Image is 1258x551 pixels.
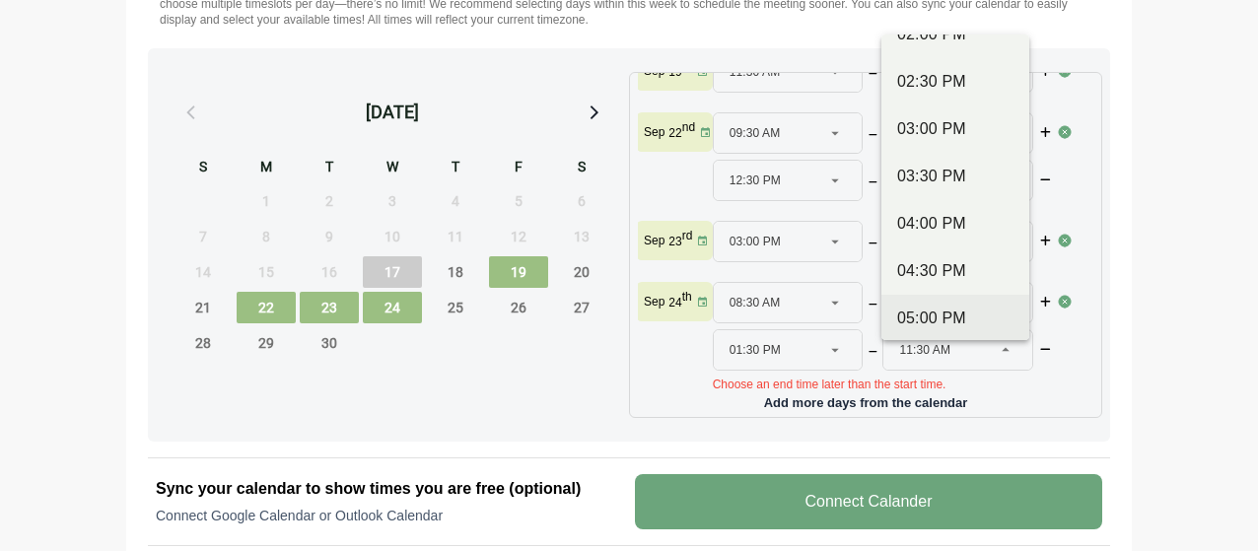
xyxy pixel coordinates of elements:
[300,292,359,323] span: Tuesday, September 23, 2025
[237,156,296,181] div: M
[552,185,611,217] span: Saturday, September 6, 2025
[897,23,1013,46] div: 02:00 PM
[668,65,681,79] strong: 19
[897,117,1013,141] div: 03:00 PM
[366,99,419,126] div: [DATE]
[489,292,548,323] span: Friday, September 26, 2025
[237,221,296,252] span: Monday, September 8, 2025
[237,292,296,323] span: Monday, September 22, 2025
[174,256,233,288] span: Sunday, September 14, 2025
[489,256,548,288] span: Friday, September 19, 2025
[682,290,692,304] sup: th
[300,327,359,359] span: Tuesday, September 30, 2025
[363,221,422,252] span: Wednesday, September 10, 2025
[552,156,611,181] div: S
[897,165,1013,188] div: 03:30 PM
[363,292,422,323] span: Wednesday, September 24, 2025
[682,120,695,134] sup: nd
[668,235,681,248] strong: 23
[682,229,693,242] sup: rd
[363,156,422,181] div: W
[300,156,359,181] div: T
[668,126,681,140] strong: 22
[156,477,623,501] h2: Sync your calendar to show times you are free (optional)
[237,327,296,359] span: Monday, September 29, 2025
[426,185,485,217] span: Thursday, September 4, 2025
[426,221,485,252] span: Thursday, September 11, 2025
[174,156,233,181] div: S
[730,283,781,322] span: 08:30 AM
[899,330,950,370] span: 11:30 AM
[489,185,548,217] span: Friday, September 5, 2025
[730,113,781,153] span: 09:30 AM
[644,233,664,248] p: Sep
[174,327,233,359] span: Sunday, September 28, 2025
[668,296,681,310] strong: 24
[489,221,548,252] span: Friday, September 12, 2025
[300,185,359,217] span: Tuesday, September 2, 2025
[489,156,548,181] div: F
[174,221,233,252] span: Sunday, September 7, 2025
[644,124,664,140] p: Sep
[730,222,781,261] span: 03:00 PM
[897,307,1013,330] div: 05:00 PM
[426,256,485,288] span: Thursday, September 18, 2025
[897,212,1013,236] div: 04:00 PM
[156,506,623,525] p: Connect Google Calendar or Outlook Calendar
[426,156,485,181] div: T
[730,161,781,200] span: 12:30 PM
[174,292,233,323] span: Sunday, September 21, 2025
[237,256,296,288] span: Monday, September 15, 2025
[682,59,692,73] sup: th
[635,474,1102,529] v-button: Connect Calander
[363,256,422,288] span: Wednesday, September 17, 2025
[237,185,296,217] span: Monday, September 1, 2025
[552,221,611,252] span: Saturday, September 13, 2025
[552,292,611,323] span: Saturday, September 27, 2025
[638,388,1093,409] p: Add more days from the calendar
[552,256,611,288] span: Saturday, September 20, 2025
[300,221,359,252] span: Tuesday, September 9, 2025
[897,70,1013,94] div: 02:30 PM
[713,377,1058,392] p: Choose an end time later than the start time.
[363,185,422,217] span: Wednesday, September 3, 2025
[644,294,664,310] p: Sep
[300,256,359,288] span: Tuesday, September 16, 2025
[897,259,1013,283] div: 04:30 PM
[730,330,781,370] span: 01:30 PM
[426,292,485,323] span: Thursday, September 25, 2025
